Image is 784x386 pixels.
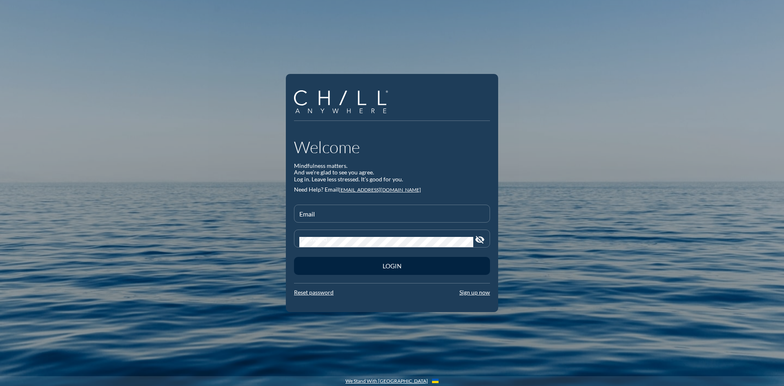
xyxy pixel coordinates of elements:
[299,212,485,222] input: Email
[345,378,428,384] a: We Stand With [GEOGRAPHIC_DATA]
[294,137,490,157] h1: Welcome
[475,235,485,245] i: visibility_off
[308,262,476,270] div: Login
[294,90,394,115] a: Company Logo
[294,257,490,275] button: Login
[299,237,473,247] input: Password
[339,187,421,193] a: [EMAIL_ADDRESS][DOMAIN_NAME]
[432,379,439,383] img: Flag_of_Ukraine.1aeecd60.svg
[459,289,490,296] a: Sign up now
[294,163,490,183] div: Mindfulness matters. And we’re glad to see you agree. Log in. Leave less stressed. It’s good for ...
[294,186,339,193] span: Need Help? Email
[294,289,334,296] a: Reset password
[294,90,388,114] img: Company Logo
